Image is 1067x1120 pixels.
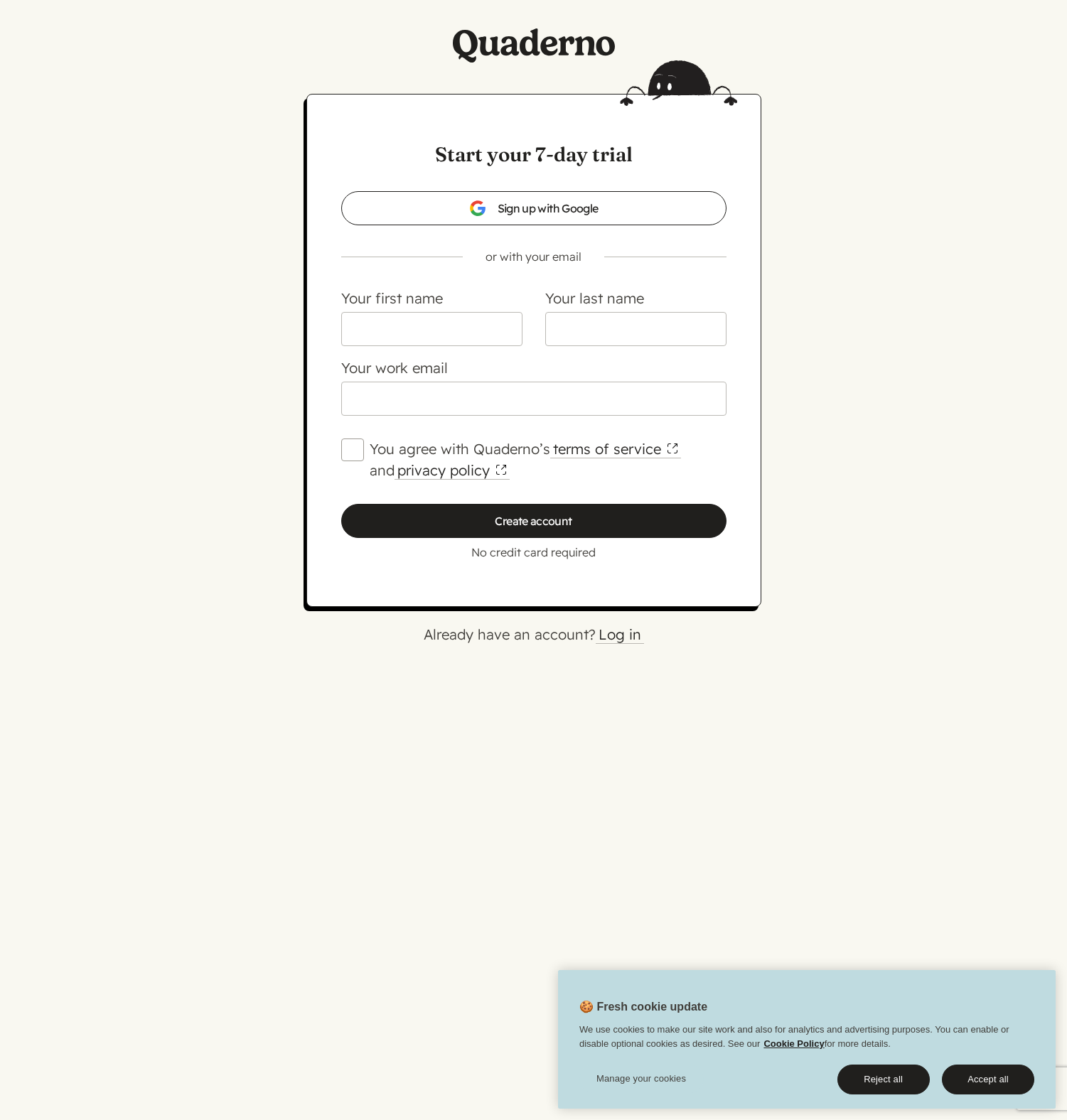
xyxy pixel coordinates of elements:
div: 🍪 Fresh cookie update [558,970,1056,1109]
h2: 🍪 Fresh cookie update [558,998,707,1023]
div: Cookie banner [558,970,1056,1109]
a: terms of service [550,440,681,458]
div: We use cookies to make our site work and also for analytics and advertising purposes. You can ena... [558,1023,1056,1057]
button: Reject all [837,1065,930,1094]
input: Create account [341,504,726,538]
label: Your first name [341,289,443,307]
p: or with your email [318,248,749,265]
p: Already have an account? [50,624,1017,645]
a: Sign up with Google [341,191,726,225]
button: Manage your cookies [579,1065,704,1093]
label: You agree with Quaderno’s and [370,438,726,481]
span: Sign up with Google [469,200,599,217]
label: Your work email [341,359,448,377]
a: privacy policy [395,461,510,480]
label: Your last name [545,289,644,307]
a: Log in [596,625,644,644]
p: No credit card required [341,544,726,561]
button: Accept all [942,1065,1034,1094]
h1: Start your 7-day trial [341,140,726,168]
a: Cookie Policy [763,1038,824,1049]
